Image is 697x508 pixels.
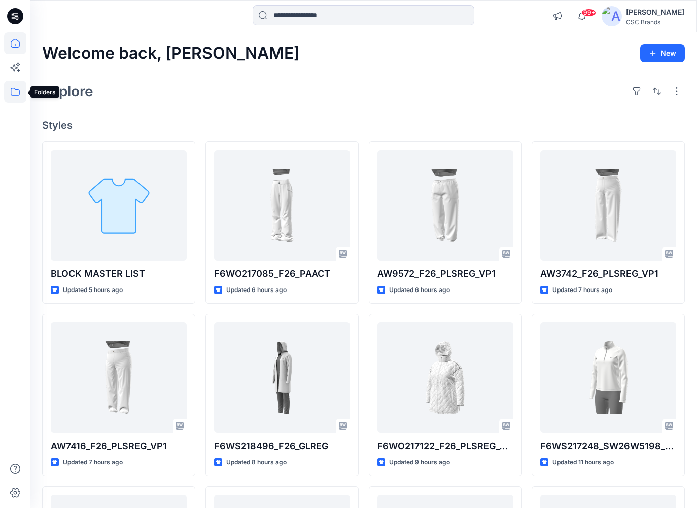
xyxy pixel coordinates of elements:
button: New [640,44,685,62]
div: CSC Brands [626,18,684,26]
p: Updated 7 hours ago [63,457,123,468]
p: F6WS218496_F26_GLREG [214,439,350,453]
p: Updated 5 hours ago [63,285,123,296]
p: AW9572_F26_PLSREG_VP1 [377,267,513,281]
a: AW9572_F26_PLSREG_VP1 [377,150,513,261]
a: AW3742_F26_PLSREG_VP1 [540,150,676,261]
span: 99+ [581,9,596,17]
a: BLOCK MASTER LIST [51,150,187,261]
a: F6WS217248_SW26W5198_F26_PAREG [540,322,676,433]
a: AW7416_F26_PLSREG_VP1 [51,322,187,433]
a: F6WS218496_F26_GLREG [214,322,350,433]
p: Updated 6 hours ago [226,285,287,296]
p: Updated 8 hours ago [226,457,287,468]
div: [PERSON_NAME] [626,6,684,18]
h4: Styles [42,119,685,131]
p: AW3742_F26_PLSREG_VP1 [540,267,676,281]
p: AW7416_F26_PLSREG_VP1 [51,439,187,453]
h2: Welcome back, [PERSON_NAME] [42,44,300,63]
a: F6WO217085_F26_PAACT [214,150,350,261]
p: BLOCK MASTER LIST [51,267,187,281]
p: Updated 6 hours ago [389,285,450,296]
p: Updated 9 hours ago [389,457,450,468]
p: Updated 11 hours ago [552,457,614,468]
h2: Explore [42,83,93,99]
img: avatar [602,6,622,26]
p: F6WO217122_F26_PLSREG_VP1 [377,439,513,453]
p: Updated 7 hours ago [552,285,612,296]
p: F6WO217085_F26_PAACT [214,267,350,281]
a: F6WO217122_F26_PLSREG_VP1 [377,322,513,433]
p: F6WS217248_SW26W5198_F26_PAREG [540,439,676,453]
